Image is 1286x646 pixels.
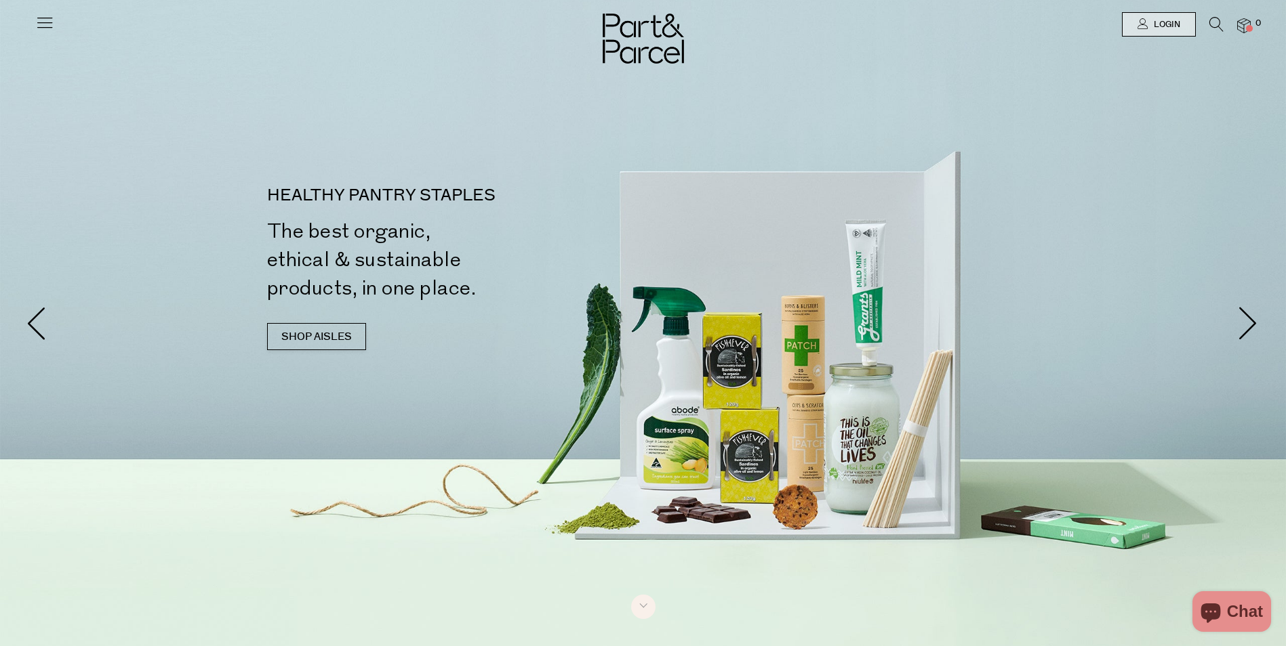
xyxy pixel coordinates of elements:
[1122,12,1196,37] a: Login
[267,188,649,204] p: HEALTHY PANTRY STAPLES
[267,217,649,303] h2: The best organic, ethical & sustainable products, in one place.
[267,323,366,350] a: SHOP AISLES
[1252,18,1264,30] span: 0
[1150,19,1180,30] span: Login
[1237,18,1251,33] a: 0
[1188,591,1275,635] inbox-online-store-chat: Shopify online store chat
[603,14,684,64] img: Part&Parcel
